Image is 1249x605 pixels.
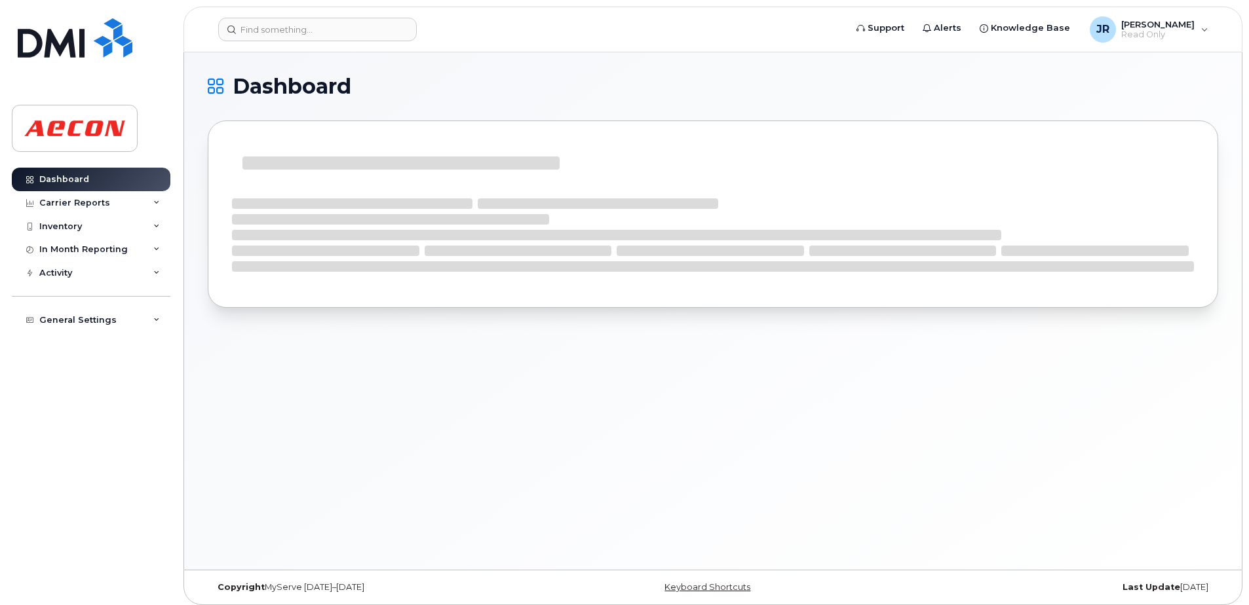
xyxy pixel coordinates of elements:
a: Keyboard Shortcuts [664,582,750,592]
strong: Last Update [1123,582,1180,592]
div: [DATE] [881,582,1218,593]
strong: Copyright [218,582,265,592]
span: Dashboard [233,77,351,96]
div: MyServe [DATE]–[DATE] [208,582,545,593]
